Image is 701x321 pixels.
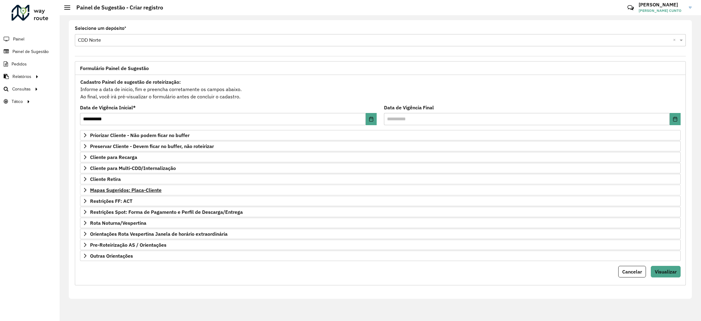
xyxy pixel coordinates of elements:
span: Painel de Sugestão [12,48,49,55]
span: Consultas [12,86,31,92]
span: Priorizar Cliente - Não podem ficar no buffer [90,133,190,138]
a: Preservar Cliente - Devem ficar no buffer, não roteirizar [80,141,681,151]
a: Contato Rápido [624,1,637,14]
span: Cliente para Recarga [90,155,137,160]
a: Restrições FF: ACT [80,196,681,206]
a: Restrições Spot: Forma de Pagamento e Perfil de Descarga/Entrega [80,207,681,217]
span: Relatórios [12,73,31,80]
span: [PERSON_NAME] CUNTO [639,8,684,13]
div: Informe a data de inicio, fim e preencha corretamente os campos abaixo. Ao final, você irá pré-vi... [80,78,681,101]
a: Mapas Sugeridos: Placa-Cliente [80,185,681,195]
label: Selecione um depósito [75,25,126,32]
button: Choose Date [670,113,681,125]
button: Choose Date [366,113,377,125]
a: Pre-Roteirização AS / Orientações [80,240,681,250]
h3: [PERSON_NAME] [639,2,684,8]
label: Data de Vigência Final [384,104,434,111]
button: Cancelar [618,266,646,277]
a: Cliente Retira [80,174,681,184]
strong: Cadastro Painel de sugestão de roteirização: [80,79,181,85]
span: Outras Orientações [90,253,133,258]
span: Orientações Rota Vespertina Janela de horário extraordinária [90,231,228,236]
button: Visualizar [651,266,681,277]
span: Cliente Retira [90,177,121,182]
span: Cliente para Multi-CDD/Internalização [90,166,176,171]
span: Tático [12,98,23,105]
label: Data de Vigência Inicial [80,104,136,111]
span: Cancelar [622,269,642,275]
h2: Painel de Sugestão - Criar registro [70,4,163,11]
a: Outras Orientações [80,251,681,261]
span: Restrições FF: ACT [90,199,132,203]
a: Cliente para Multi-CDD/Internalização [80,163,681,173]
span: Painel [13,36,24,42]
span: Formulário Painel de Sugestão [80,66,149,71]
span: Visualizar [655,269,677,275]
span: Pedidos [12,61,27,67]
span: Restrições Spot: Forma de Pagamento e Perfil de Descarga/Entrega [90,210,243,214]
a: Rota Noturna/Vespertina [80,218,681,228]
a: Priorizar Cliente - Não podem ficar no buffer [80,130,681,140]
a: Orientações Rota Vespertina Janela de horário extraordinária [80,229,681,239]
span: Pre-Roteirização AS / Orientações [90,242,166,247]
span: Clear all [673,37,678,44]
span: Mapas Sugeridos: Placa-Cliente [90,188,162,192]
span: Rota Noturna/Vespertina [90,220,146,225]
a: Cliente para Recarga [80,152,681,162]
span: Preservar Cliente - Devem ficar no buffer, não roteirizar [90,144,214,149]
